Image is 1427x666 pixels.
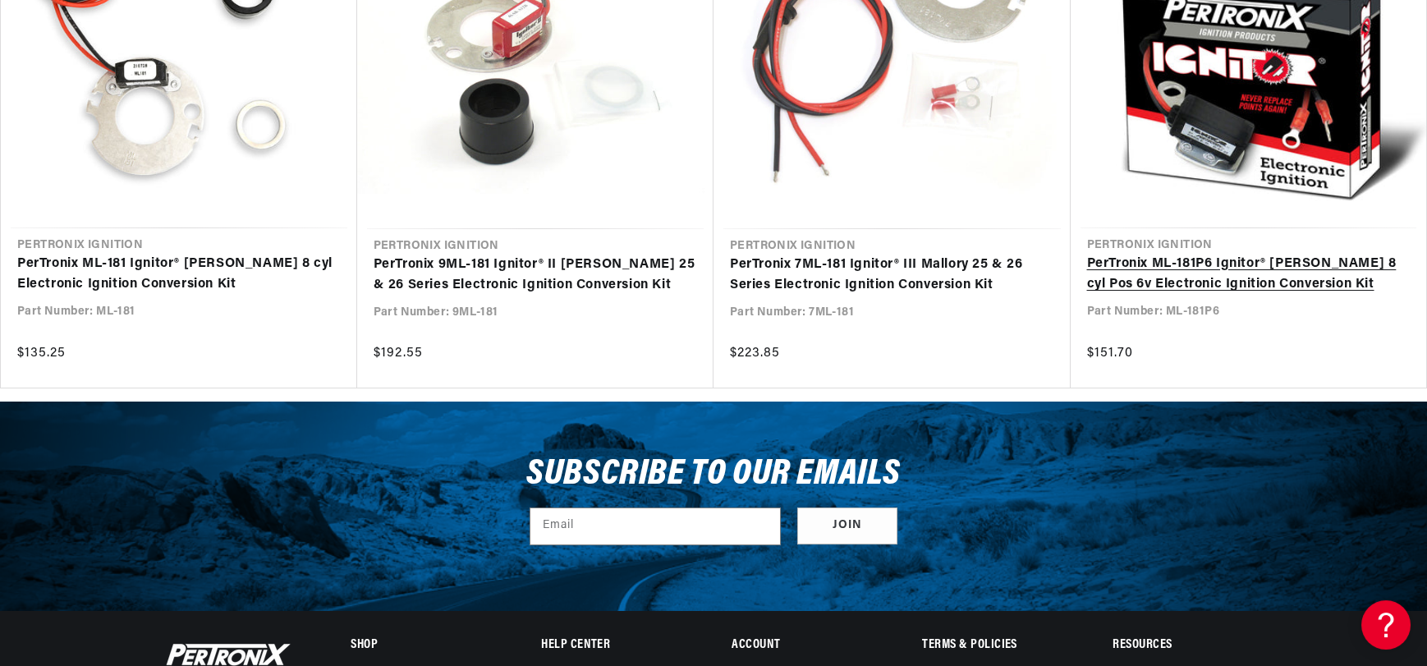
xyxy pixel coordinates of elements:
[797,508,897,544] button: Subscribe
[730,255,1054,296] a: PerTronix 7ML-181 Ignitor® III Mallory 25 & 26 Series Electronic Ignition Conversion Kit
[374,255,698,296] a: PerTronix 9ML-181 Ignitor® II [PERSON_NAME] 25 & 26 Series Electronic Ignition Conversion Kit
[526,459,901,490] h3: Subscribe to our emails
[1087,254,1411,296] a: PerTronix ML-181P6 Ignitor® [PERSON_NAME] 8 cyl Pos 6v Electronic Ignition Conversion Kit
[17,254,341,296] a: PerTronix ML-181 Ignitor® [PERSON_NAME] 8 cyl Electronic Ignition Conversion Kit
[530,508,780,544] input: Email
